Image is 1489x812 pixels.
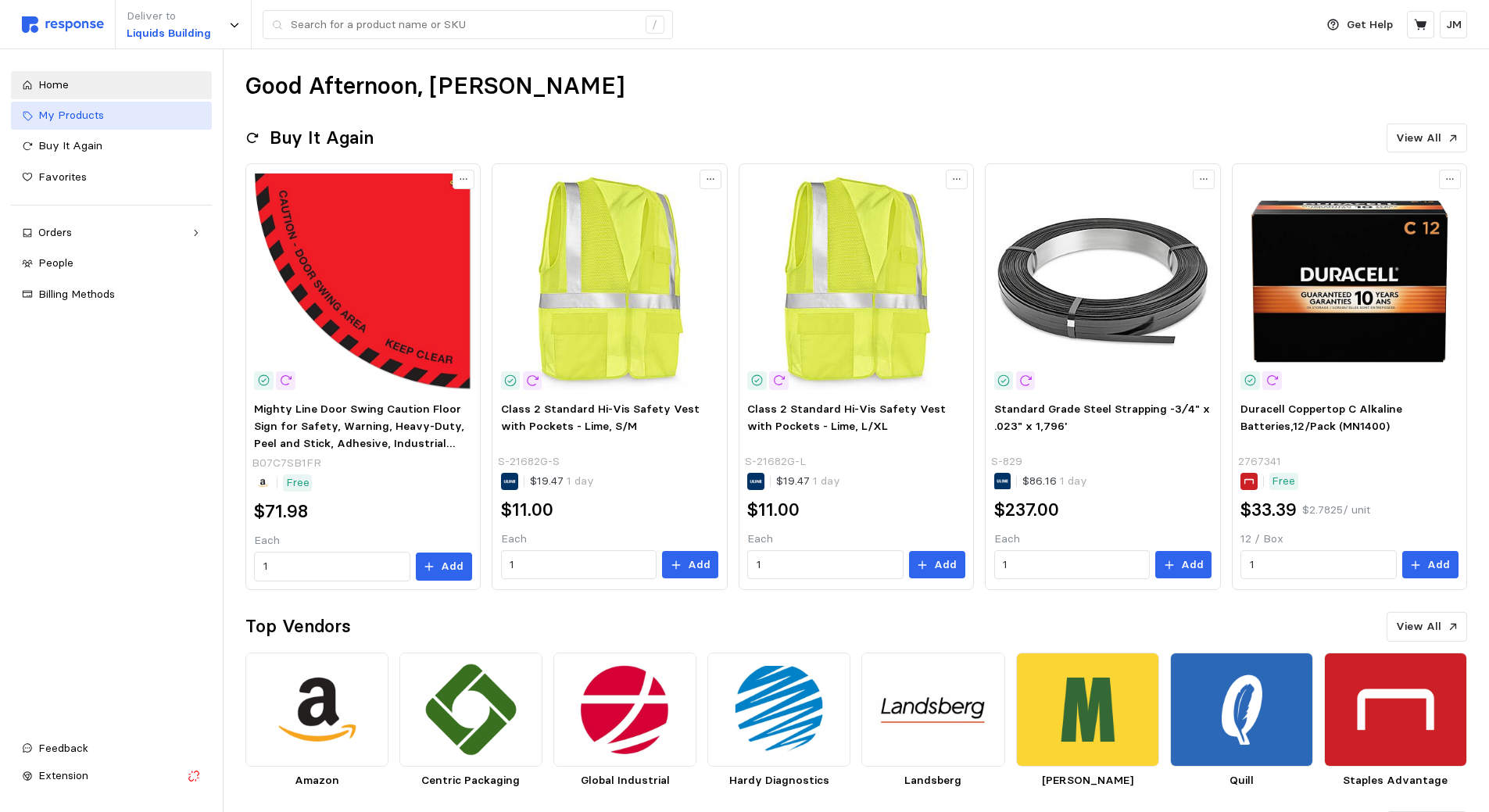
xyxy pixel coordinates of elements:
[1324,653,1467,767] img: 63258c51-adb8-4b2a-9b0d-7eba9747dc41.png
[245,653,388,767] img: d7805571-9dbc-467d-9567-a24a98a66352.png
[1427,556,1450,574] p: Add
[553,653,696,767] img: 771c76c0-1592-4d67-9e09-d6ea890d945b.png
[662,551,718,579] button: Add
[934,556,957,574] p: Add
[810,474,840,488] span: 1 day
[510,551,647,579] input: Qty
[38,256,73,270] span: People
[399,772,542,789] p: Centric Packaging
[11,163,212,191] a: Favorites
[11,132,212,160] a: Buy It Again
[127,25,211,42] p: Liquids Building
[38,108,104,122] span: My Products
[1387,123,1467,153] button: View All
[38,77,69,91] span: Home
[11,71,212,99] a: Home
[994,498,1059,522] h2: $237.00
[270,126,374,150] h2: Buy It Again
[501,531,718,548] p: Each
[1318,10,1402,40] button: Get Help
[1181,556,1204,574] p: Add
[252,455,321,472] p: B07C7SB1FR
[254,532,471,549] p: Each
[1302,502,1370,519] p: $2.7825 / unit
[1440,11,1467,38] button: JM
[1016,772,1159,789] p: [PERSON_NAME]
[1402,551,1459,579] button: Add
[11,735,212,763] button: Feedback
[416,553,472,581] button: Add
[1387,612,1467,642] button: View All
[688,556,710,574] p: Add
[1003,551,1140,579] input: Qty
[776,473,840,490] p: $19.47
[501,402,700,433] span: Class 2 Standard Hi-Vis Safety Vest with Pockets - Lime, S/M
[286,474,310,492] p: Free
[254,402,464,467] span: Mighty Line Door Swing Caution Floor Sign for Safety, Warning, Heavy-Duty, Peel and Stick, Adhesi...
[1446,16,1462,34] p: JM
[994,402,1210,433] span: Standard Grade Steel Strapping -3⁄4" x .023" x 1,796'
[254,173,471,390] img: 61J1ZMa5pGL._AC_SX679_.jpg
[553,772,696,789] p: Global Industrial
[38,287,115,301] span: Billing Methods
[38,741,88,755] span: Feedback
[254,499,308,524] h2: $71.98
[501,173,718,390] img: S-21682G-S_US
[245,772,388,789] p: Amazon
[861,653,1004,767] img: 7d13bdb8-9cc8-4315-963f-af194109c12d.png
[38,170,87,184] span: Favorites
[263,553,401,581] input: Qty
[1016,653,1159,767] img: 28d3e18e-6544-46cd-9dd4-0f3bdfdd001e.png
[1240,173,1458,390] img: D181E1A6-65C5-4B9A-A68158570CDEC72D_sc7
[38,138,102,152] span: Buy It Again
[127,8,211,25] p: Deliver to
[1170,653,1313,767] img: bfee157a-10f7-4112-a573-b61f8e2e3b38.png
[707,772,850,789] p: Hardy Diagnostics
[994,173,1212,390] img: S-829
[11,249,212,277] a: People
[11,762,212,790] button: Extension
[441,558,464,575] p: Add
[991,453,1022,470] p: S-829
[11,281,212,309] a: Billing Methods
[757,551,894,579] input: Qty
[1057,474,1087,488] span: 1 day
[909,551,965,579] button: Add
[38,768,88,782] span: Extension
[1240,402,1402,433] span: Duracell Coppertop C Alkaline Batteries,12/Pack (MN1400)
[1240,531,1458,548] p: 12 / Box
[994,531,1212,548] p: Each
[1250,551,1387,579] input: Qty
[1324,772,1467,789] p: Staples Advantage
[1238,453,1281,470] p: 2767341
[498,453,560,470] p: S-21682G-S
[707,653,850,767] img: 4fb1f975-dd51-453c-b64f-21541b49956d.png
[564,474,594,488] span: 1 day
[1396,130,1441,147] p: View All
[646,16,664,34] div: /
[1022,473,1087,490] p: $86.16
[1240,498,1297,522] h2: $33.39
[399,653,542,767] img: b57ebca9-4645-4b82-9362-c975cc40820f.png
[747,173,965,390] img: S-21682G-L_US
[1396,618,1441,635] p: View All
[38,224,184,241] div: Orders
[745,453,806,470] p: S-21682G-L
[747,402,946,433] span: Class 2 Standard Hi-Vis Safety Vest with Pockets - Lime, L/XL
[245,614,351,639] h2: Top Vendors
[501,498,553,522] h2: $11.00
[1170,772,1313,789] p: Quill
[530,473,594,490] p: $19.47
[747,531,965,548] p: Each
[1155,551,1212,579] button: Add
[11,102,212,130] a: My Products
[245,71,625,102] h1: Good Afternoon, [PERSON_NAME]
[22,16,104,33] img: svg%3e
[861,772,1004,789] p: Landsberg
[291,11,637,39] input: Search for a product name or SKU
[1272,473,1295,490] p: Free
[1347,16,1393,34] p: Get Help
[11,219,212,247] a: Orders
[747,498,800,522] h2: $11.00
